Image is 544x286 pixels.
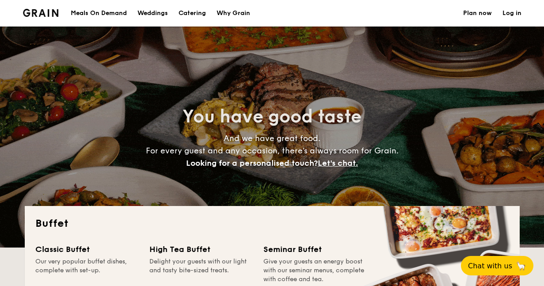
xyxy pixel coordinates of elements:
[35,217,509,231] h2: Buffet
[149,243,253,255] div: High Tea Buffet
[23,9,59,17] a: Logotype
[461,256,533,275] button: Chat with us🦙
[516,261,526,271] span: 🦙
[318,158,358,168] span: Let's chat.
[23,9,59,17] img: Grain
[35,257,139,284] div: Our very popular buffet dishes, complete with set-up.
[35,243,139,255] div: Classic Buffet
[146,133,399,168] span: And we have great food. For every guest and any occasion, there’s always room for Grain.
[263,257,367,284] div: Give your guests an energy boost with our seminar menus, complete with coffee and tea.
[186,158,318,168] span: Looking for a personalised touch?
[149,257,253,284] div: Delight your guests with our light and tasty bite-sized treats.
[468,262,512,270] span: Chat with us
[263,243,367,255] div: Seminar Buffet
[183,106,361,127] span: You have good taste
